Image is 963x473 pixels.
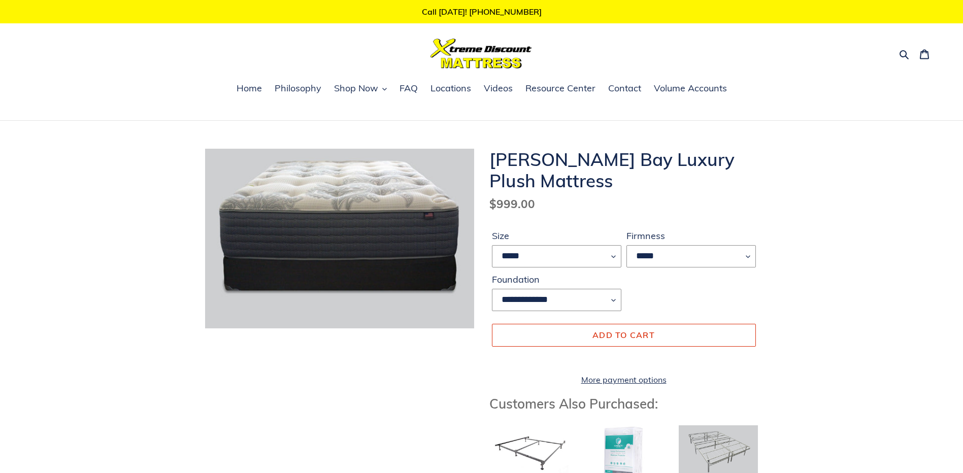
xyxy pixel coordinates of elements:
[425,81,476,96] a: Locations
[484,82,513,94] span: Videos
[492,374,756,386] a: More payment options
[608,82,641,94] span: Contact
[270,81,326,96] a: Philosophy
[237,82,262,94] span: Home
[479,81,518,96] a: Videos
[489,396,758,412] h3: Customers Also Purchased:
[231,81,267,96] a: Home
[400,82,418,94] span: FAQ
[430,82,471,94] span: Locations
[492,324,756,346] button: Add to cart
[334,82,378,94] span: Shop Now
[430,39,532,69] img: Xtreme Discount Mattress
[394,81,423,96] a: FAQ
[603,81,646,96] a: Contact
[654,82,727,94] span: Volume Accounts
[626,229,756,243] label: Firmness
[492,273,621,286] label: Foundation
[592,330,655,340] span: Add to cart
[275,82,321,94] span: Philosophy
[489,149,758,191] h1: [PERSON_NAME] Bay Luxury Plush Mattress
[525,82,595,94] span: Resource Center
[649,81,732,96] a: Volume Accounts
[329,81,392,96] button: Shop Now
[492,229,621,243] label: Size
[489,196,535,211] span: $999.00
[520,81,601,96] a: Resource Center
